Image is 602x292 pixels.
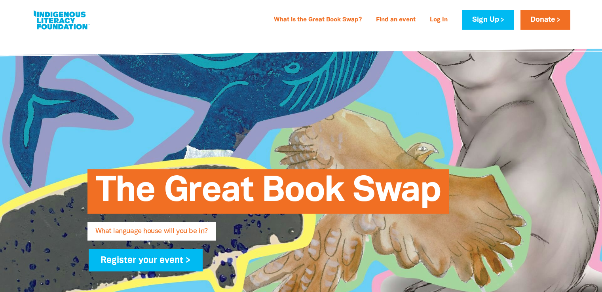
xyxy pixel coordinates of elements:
[89,249,203,271] a: Register your event >
[95,175,441,214] span: The Great Book Swap
[371,14,420,27] a: Find an event
[425,14,452,27] a: Log In
[462,10,514,30] a: Sign Up
[269,14,367,27] a: What is the Great Book Swap?
[520,10,570,30] a: Donate
[95,228,208,241] span: What language house will you be in?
